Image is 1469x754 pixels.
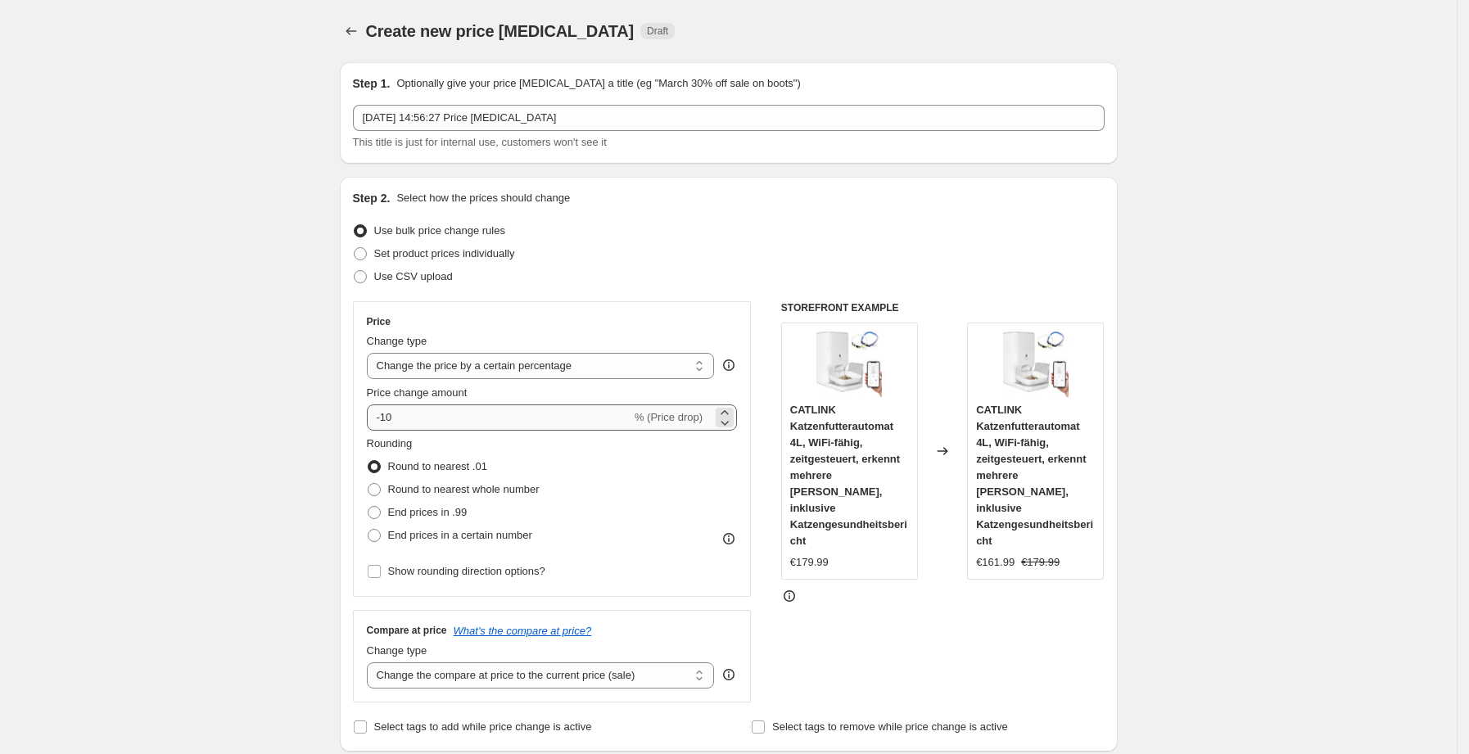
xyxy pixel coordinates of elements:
[816,332,882,397] img: 61KHUQKKNNL._AC_SL1500_80x.jpg
[396,190,570,206] p: Select how the prices should change
[790,404,907,547] span: CATLINK Katzenfutterautomat 4L, WiFi-fähig, zeitgesteuert, erkennt mehrere [PERSON_NAME], inklusi...
[340,20,363,43] button: Price change jobs
[454,625,592,637] button: What's the compare at price?
[367,624,447,637] h3: Compare at price
[366,22,635,40] span: Create new price [MEDICAL_DATA]
[374,224,505,237] span: Use bulk price change rules
[388,483,540,495] span: Round to nearest whole number
[353,75,391,92] h2: Step 1.
[647,25,668,38] span: Draft
[374,720,592,733] span: Select tags to add while price change is active
[396,75,800,92] p: Optionally give your price [MEDICAL_DATA] a title (eg "March 30% off sale on boots")
[1003,332,1069,397] img: 61KHUQKKNNL._AC_SL1500_80x.jpg
[976,404,1093,547] span: CATLINK Katzenfutterautomat 4L, WiFi-fähig, zeitgesteuert, erkennt mehrere [PERSON_NAME], inklusi...
[367,404,631,431] input: -15
[388,460,487,472] span: Round to nearest .01
[790,554,829,571] div: €179.99
[772,720,1008,733] span: Select tags to remove while price change is active
[353,190,391,206] h2: Step 2.
[367,335,427,347] span: Change type
[367,437,413,449] span: Rounding
[721,666,737,683] div: help
[353,136,607,148] span: This title is just for internal use, customers won't see it
[367,644,427,657] span: Change type
[367,315,391,328] h3: Price
[388,529,532,541] span: End prices in a certain number
[721,357,737,373] div: help
[781,301,1105,314] h6: STOREFRONT EXAMPLE
[367,386,468,399] span: Price change amount
[374,270,453,282] span: Use CSV upload
[388,506,468,518] span: End prices in .99
[388,565,545,577] span: Show rounding direction options?
[353,105,1105,131] input: 30% off holiday sale
[374,247,515,260] span: Set product prices individually
[976,554,1015,571] div: €161.99
[1021,554,1060,571] strike: €179.99
[635,411,703,423] span: % (Price drop)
